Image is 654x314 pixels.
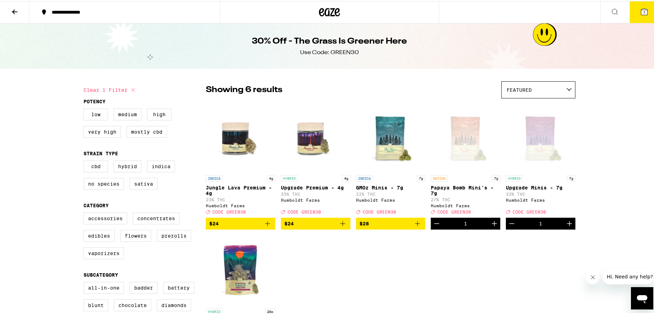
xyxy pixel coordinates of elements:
[492,174,500,180] p: 7g
[83,177,124,189] label: No Species
[147,107,172,119] label: High
[133,211,180,223] label: Concentrates
[281,101,350,217] a: Open page for Upgrade Premium - 4g from Humboldt Farms
[83,246,124,258] label: Vaporizers
[281,191,350,195] p: 33% THC
[513,209,546,213] span: CODE GREEN30
[130,281,158,293] label: Badder
[564,217,575,229] button: Increment
[206,101,275,217] a: Open page for Jungle Lava Premium - 4g from Humboldt Farms
[267,174,275,180] p: 4g
[356,101,426,171] img: Humboldt Farms - GMOz Minis - 7g
[83,98,106,103] legend: Potency
[130,177,158,189] label: Sativa
[437,209,471,213] span: CODE GREEN30
[356,184,426,189] p: GMOz Minis - 7g
[83,202,109,207] legend: Category
[83,229,115,241] label: Edibles
[431,184,500,195] p: Papaya Bomb Mini's - 7g
[252,35,407,46] h1: 30% Off - The Grass Is Greener Here
[114,159,141,171] label: Hybrid
[417,174,425,180] p: 7g
[631,286,653,308] iframe: Button to launch messaging window
[431,202,500,207] div: Humboldt Farms
[506,191,575,195] p: 33% THC
[342,174,350,180] p: 4g
[359,220,369,225] span: $28
[281,184,350,189] p: Upgrade Premium - 4g
[126,125,167,137] label: Mostly CBD
[206,174,223,180] p: INDICA
[83,125,121,137] label: Very High
[206,101,275,171] img: Humboldt Farms - Jungle Lava Premium - 4g
[356,197,426,201] div: Humboldt Farms
[206,202,275,207] div: Humboldt Farms
[356,174,373,180] p: INDICA
[464,220,467,225] div: 1
[206,234,275,304] img: Humboldt Farms - Upgrade - 28g
[356,217,426,229] button: Add to bag
[300,48,359,55] div: Use Code: GREEN30
[83,211,127,223] label: Accessories
[539,220,542,225] div: 1
[157,229,191,241] label: Prerolls
[507,86,532,92] span: Featured
[356,101,426,217] a: Open page for GMOz Minis - 7g from Humboldt Farms
[83,159,108,171] label: CBD
[506,184,575,189] p: Upgrade Minis - 7g
[212,209,246,213] span: CODE GREEN30
[265,307,275,314] p: 28g
[506,217,518,229] button: Decrement
[363,209,396,213] span: CODE GREEN30
[114,298,151,310] label: Chocolate
[506,197,575,201] div: Humboldt Farms
[288,209,321,213] span: CODE GREEN30
[206,184,275,195] p: Jungle Lava Premium - 4g
[209,220,219,225] span: $24
[431,196,500,201] p: 27% THC
[567,174,575,180] p: 7g
[83,298,108,310] label: Blunt
[157,298,191,310] label: Diamonds
[356,191,426,195] p: 22% THC
[83,150,118,155] legend: Strain Type
[83,107,108,119] label: Low
[281,101,350,171] img: Humboldt Farms - Upgrade Premium - 4g
[431,174,448,180] p: SATIVA
[488,217,500,229] button: Increment
[206,307,223,314] p: HYBRID
[281,197,350,201] div: Humboldt Farms
[281,217,350,229] button: Add to bag
[206,83,282,95] p: Showing 6 results
[114,107,141,119] label: Medium
[586,269,600,283] iframe: Close message
[506,101,575,217] a: Open page for Upgrade Minis - 7g from Humboldt Farms
[284,220,294,225] span: $24
[506,174,523,180] p: HYBRID
[431,101,500,217] a: Open page for Papaya Bomb Mini's - 7g from Humboldt Farms
[83,80,137,98] button: Clear 1 filter
[206,217,275,229] button: Add to bag
[163,281,194,293] label: Battery
[206,196,275,201] p: 23% THC
[83,281,124,293] label: All-In-One
[281,174,298,180] p: HYBRID
[147,159,175,171] label: Indica
[431,217,443,229] button: Decrement
[603,268,653,283] iframe: Message from company
[643,9,645,14] span: 7
[120,229,151,241] label: Flowers
[83,271,118,277] legend: Subcategory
